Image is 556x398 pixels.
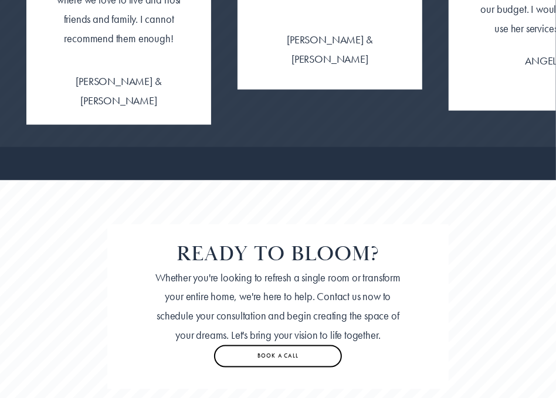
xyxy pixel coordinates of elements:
[214,345,342,368] a: BOOK A CALL
[177,240,379,268] span: READY TO BLOOM?
[76,74,164,107] span: [PERSON_NAME] & [PERSON_NAME]
[150,268,406,346] p: Whether you're looking to refresh a single room or transform your entire home, we're here to help...
[287,33,375,66] span: [PERSON_NAME] & [PERSON_NAME]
